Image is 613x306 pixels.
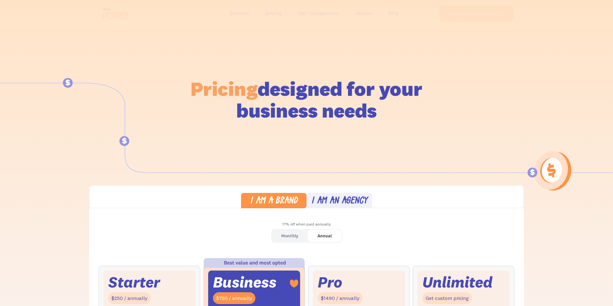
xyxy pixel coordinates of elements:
span:  [501,11,506,16]
a: try fomo for free [440,5,514,21]
div: Starter [108,275,160,289]
span: Pricing [191,76,258,101]
div: Monthly [281,231,298,241]
a: pricing [265,9,282,18]
div: Get custom pricing [422,292,472,304]
a: reviews [355,9,373,18]
div: Business [213,275,276,289]
a: blog [389,9,399,18]
div: $250 / annually [108,292,151,304]
div: Unlimited [422,275,493,289]
a: 100+ integrations [298,9,339,18]
div: 17% off when paid annually [89,220,524,229]
div: Annual [317,231,332,241]
div: Pro [318,275,342,289]
div: I am an agency [311,197,367,206]
div: $750 / annually [213,292,255,304]
div: $1490 / annually [318,292,363,304]
h1: designed for your business needs [190,78,423,121]
a: features [230,9,249,18]
div: I am a brand [250,197,298,206]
